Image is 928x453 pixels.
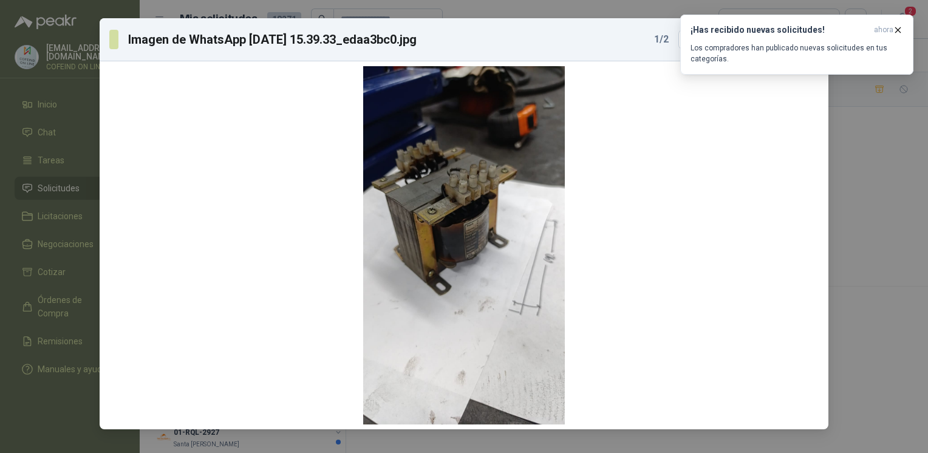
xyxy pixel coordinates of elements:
[654,32,669,47] span: 1 / 2
[680,15,913,75] button: ¡Has recibido nuevas solicitudes!ahora Los compradores han publicado nuevas solicitudes en tus ca...
[691,43,903,64] p: Los compradores han publicado nuevas solicitudes en tus categorías.
[128,30,417,49] h3: Imagen de WhatsApp [DATE] 15.39.33_edaa3bc0.jpg
[874,25,893,35] span: ahora
[691,25,869,35] h3: ¡Has recibido nuevas solicitudes!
